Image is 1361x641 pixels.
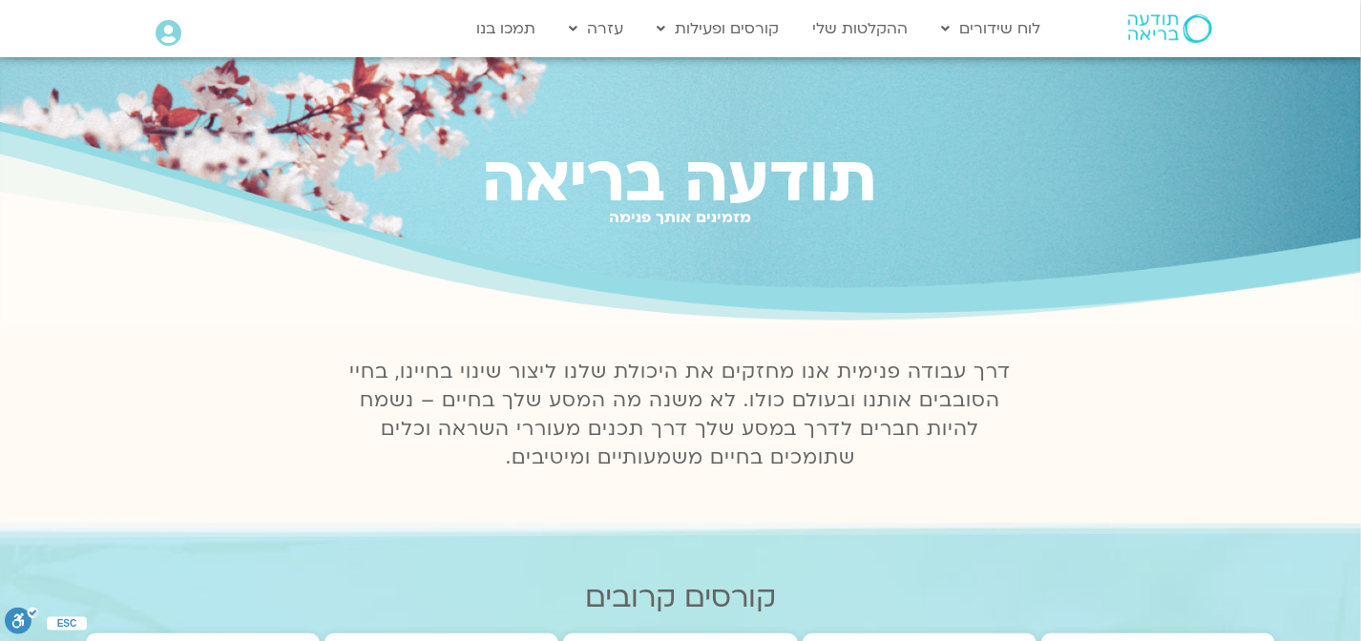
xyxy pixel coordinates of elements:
[803,10,917,47] a: ההקלטות שלי
[559,10,633,47] a: עזרה
[339,358,1022,472] p: דרך עבודה פנימית אנו מחזקים את היכולת שלנו ליצור שינוי בחיינו, בחיי הסובבים אותנו ובעולם כולו. לא...
[1128,14,1212,43] img: תודעה בריאה
[932,10,1050,47] a: לוח שידורים
[467,10,545,47] a: תמכו בנו
[647,10,788,47] a: קורסים ופעילות
[86,581,1275,614] h2: קורסים קרובים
